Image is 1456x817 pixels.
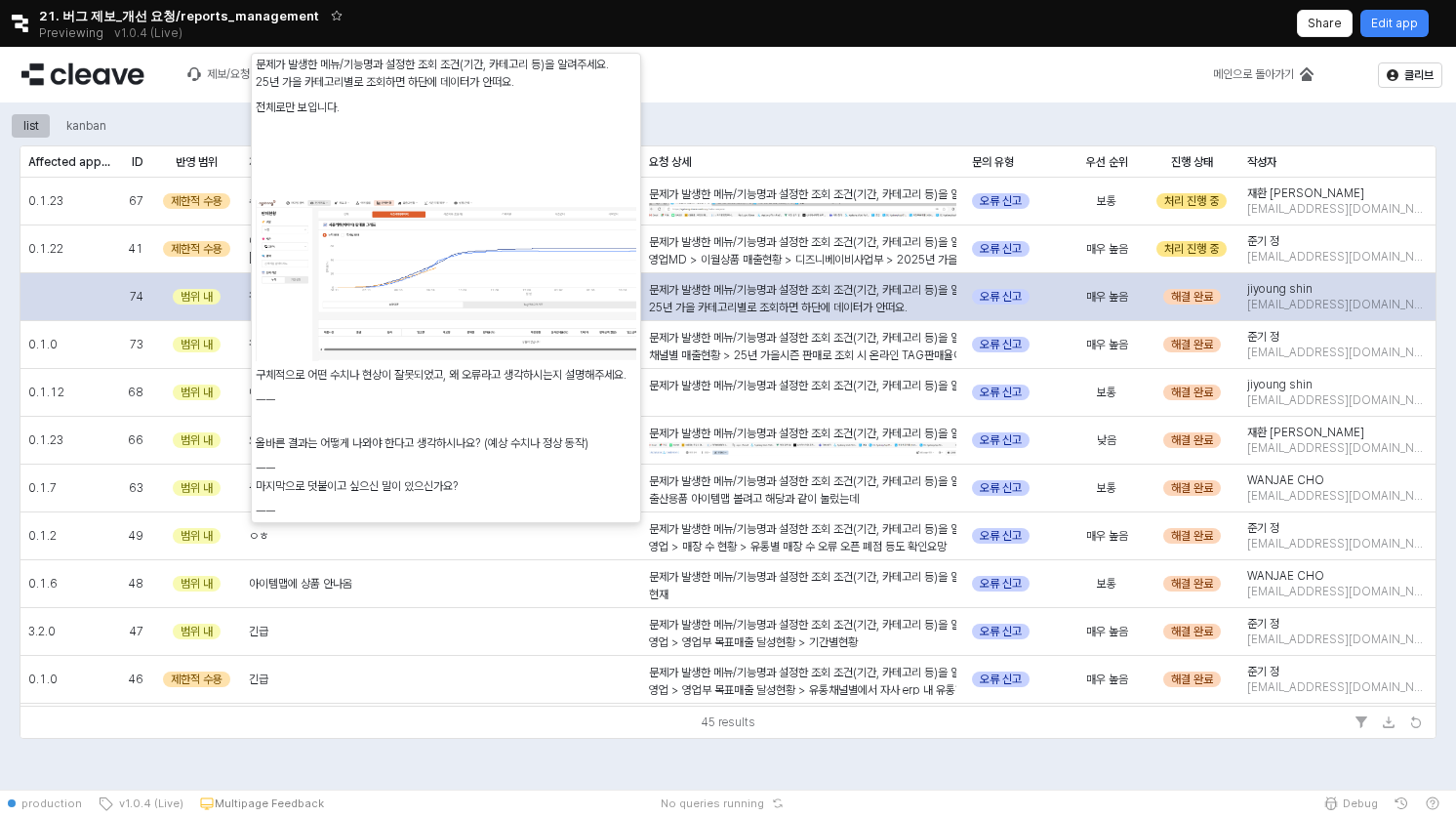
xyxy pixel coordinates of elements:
span: 반영 범위 [176,154,218,170]
span: 준기 정 [1247,520,1279,536]
span: 오류 신고 [980,289,1022,305]
span: 해결 완료 [1171,480,1213,496]
span: 해결 완료 [1171,337,1213,352]
span: 범위 내 [181,576,213,592]
span: [EMAIL_ADDRESS][DOMAIN_NAME] [1247,536,1426,551]
span: 긴급 [249,672,268,687]
div: list [23,114,39,138]
span: [EMAIL_ADDRESS][DOMAIN_NAME] [1247,440,1426,456]
span: 출산용품들 아이템맵에 나오게 해주세요! [249,480,426,496]
div: 메인으로 돌아가기 [1213,67,1294,81]
p: 영업MD > 이월상품 매출현황 > 디즈니베이비사업부 > 2025년 가을이월 / 2025년 봄이월 판매율 값 오류 [649,251,956,268]
span: 매우 높음 [1086,624,1128,639]
button: Share app [1297,10,1353,37]
span: [EMAIL_ADDRESS][DOMAIN_NAME] [1247,297,1426,312]
span: 준기 정 [1247,664,1279,679]
p: 영업 > 매장 수 현황 > 유통별 매장 수 오류 오픈 폐점 등도 확인요망 [649,538,956,555]
span: 0.1.6 [28,576,58,592]
button: Debug [1315,790,1386,817]
span: No queries running [661,796,764,811]
span: 0.1.7 [28,480,57,496]
span: 준기 정 [1247,233,1279,249]
div: list [12,114,51,138]
span: Affected app version [28,154,110,170]
span: 해결 완료 [1171,385,1213,400]
div: 문제가 발생한 메뉴/기능명과 설정한 조회 조건(기간, 카테고리 등)을 알려주세요. 구체적으로 어떤 수치나 현상이 잘못되었고, 왜 오류라고 생각하시는지 설명해주세요. 올바른 결... [649,281,956,715]
p: Multipage Feedback [215,796,324,811]
span: 해결 완료 [1171,576,1213,592]
span: 판매현황 카테고리별 데이터 미출력 건 [249,289,417,305]
div: 문제가 발생한 메뉴/기능명과 설정한 조회 조건(기간, 카테고리 등)을 알려주세요. 구체적으로 어떤 수치나 현상이 잘못되었고, 왜 오류라고 생각하시는지 설명해주세요. 올바른 결... [649,233,956,771]
span: 41 [129,241,143,257]
span: 수치가 잘안맞아요 [249,193,330,209]
span: 범위 내 [181,624,213,639]
span: [EMAIL_ADDRESS][DOMAIN_NAME] [1247,679,1426,695]
span: 재환 [PERSON_NAME] [1247,425,1364,440]
span: v1.0.4 (Live) [113,796,183,811]
div: 문제가 발생한 메뉴/기능명과 설정한 조회 조건(기간, 카테고리 등)을 알려주세요. 구체적으로 어떤 수치나 현상이 잘못되었고, 왜 오류라고 생각하시는지 설명해주세요. 올바른 결... [256,56,636,520]
span: Previewing [39,23,103,43]
p: 현재 [649,586,956,603]
span: 보통 [1097,385,1116,400]
span: 21. 버그 제보_개선 요청/reports_management [39,6,319,25]
span: 0.1.12 [28,385,64,400]
span: Debug [1343,796,1378,811]
span: 범위 내 [181,432,213,448]
p: 25년 가을 카테고리별로 조회하면 하단에 데이터가 안떠요. [649,299,956,316]
p: 영업 > 영업부 목표매출 달성현황 > 유통채널별에서 자사 erp 내 유통형태값(데이터) 변경에 따른 자동연동이 안됨 [649,681,956,699]
span: 63 [129,480,143,496]
span: 보통 [1097,480,1116,496]
span: WANJAE CHO [1247,568,1324,584]
div: 제보/요청 내역 확인 [207,67,295,81]
span: 처리 진행 중 [1164,193,1219,209]
span: 49 [129,528,143,544]
button: Multipage Feedback [191,790,332,817]
button: Reset app state [768,797,788,809]
span: 0.1.23 [28,193,63,209]
p: 영업 > 영업부 목표매출 달성현황 > 기간별현황 [649,633,956,651]
span: 작성자 [1247,154,1276,170]
span: 우선 순위 [1086,154,1128,170]
button: 메인으로 돌아가기 [1201,62,1325,86]
span: 오류 신고 [980,576,1022,592]
span: 보통 [1097,193,1116,209]
span: jiyoung shin [1247,281,1313,297]
button: History [1386,790,1417,817]
span: 해결 완료 [1171,528,1213,544]
span: [EMAIL_ADDRESS][DOMAIN_NAME] [1247,632,1426,647]
span: 오류 신고 [980,528,1022,544]
img: Y1YCfAzxBQCUBKpX+P2TBjX4dUOElAAAAAElFTkSuQmCC [649,442,956,565]
span: 0.1.0 [28,672,58,687]
span: 판매율오류 확인요청 [249,337,340,352]
span: 3.2.0 [28,624,56,639]
span: 이월판매율 집계설정기간의 문제인지 값오류인지에 따라 다른 사업부 이월판매값에 [DATE] 영향이 있다고 봄 [249,233,633,265]
span: 범위 내 [181,385,213,400]
span: [EMAIL_ADDRESS][DOMAIN_NAME] [1247,201,1426,217]
button: v1.0.4 (Live) [90,790,191,817]
span: 처리 진행 중 [1164,241,1219,257]
span: 오류 신고 [980,337,1022,352]
button: Help [1417,790,1448,817]
span: 오류 신고 [980,624,1022,639]
img: Ay4IrznYJhawAAAAAElFTkSuQmCC [256,200,636,361]
span: 오류문제 [249,432,288,448]
button: Releases and History [103,20,193,47]
div: kanban [55,114,118,138]
img: H8Kh4yS4wBatAAAAABJRU5ErkJggg== [649,203,956,341]
span: 오류 신고 [980,480,1022,496]
p: 25년 가을 카테고리별로 조회하면 하단에 데이터가 안떠요. [256,73,636,91]
span: 오류 신고 [980,241,1022,257]
span: 낮음 [1097,432,1116,448]
div: Previewing v1.0.4 (Live) [39,20,193,47]
span: 0.1.23 [28,432,63,448]
p: Edit app [1371,16,1418,31]
p: ㅡㅡ [256,503,636,520]
p: ㅡㅡ [256,460,636,477]
span: ㅇㅎ [249,528,268,544]
button: Filter [1350,711,1373,734]
span: 오류 신고 [980,385,1022,400]
div: 제보/요청 내역 확인 [176,62,306,86]
p: 출산용품 아이템맵 볼려고 해당과 같이 눌렀는데 [649,490,956,508]
span: 범위 내 [181,528,213,544]
span: 아이템맵에 상품 안나옴 [249,576,352,592]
